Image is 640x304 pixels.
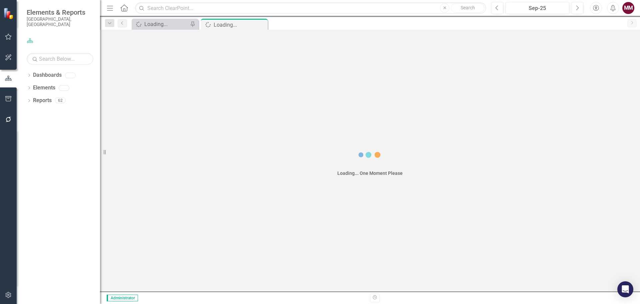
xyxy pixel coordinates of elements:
span: Search [461,5,475,10]
input: Search Below... [27,53,93,65]
div: Loading... One Moment Please [337,170,403,177]
a: Elements [33,84,55,92]
div: Sep-25 [508,4,567,12]
div: 62 [55,98,66,103]
span: Elements & Reports [27,8,93,16]
input: Search ClearPoint... [135,2,486,14]
button: Search [451,3,484,13]
div: Open Intercom Messenger [617,281,633,297]
button: MM [622,2,634,14]
small: [GEOGRAPHIC_DATA], [GEOGRAPHIC_DATA] [27,16,93,27]
img: ClearPoint Strategy [3,7,15,19]
a: Loading... [133,20,188,28]
span: Administrator [107,295,138,301]
button: Sep-25 [505,2,569,14]
a: Dashboards [33,71,62,79]
div: Loading... [144,20,188,28]
a: Reports [33,97,52,104]
div: Loading... [214,21,266,29]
